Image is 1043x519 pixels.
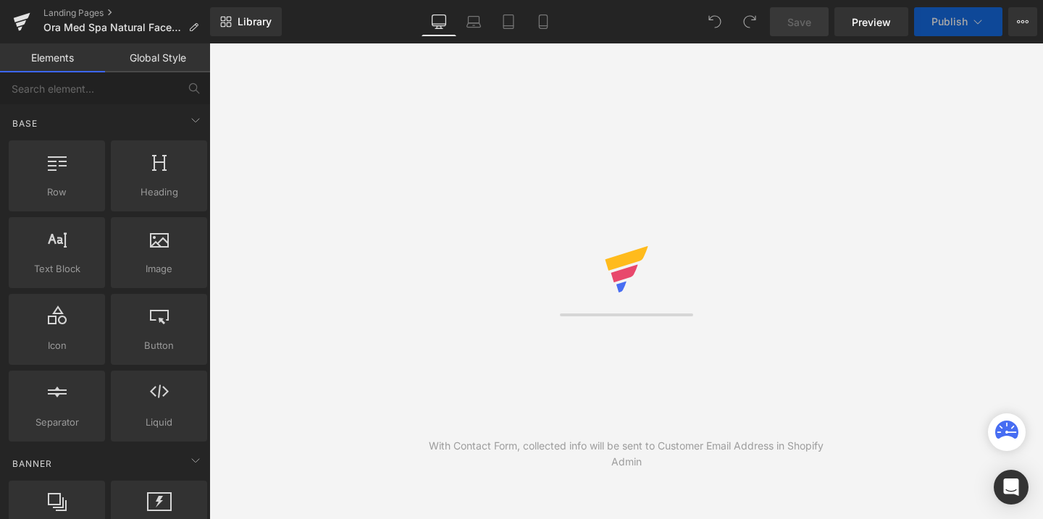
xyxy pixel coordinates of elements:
[43,7,210,19] a: Landing Pages
[105,43,210,72] a: Global Style
[11,457,54,471] span: Banner
[115,185,203,200] span: Heading
[526,7,561,36] a: Mobile
[115,415,203,430] span: Liquid
[422,7,456,36] a: Desktop
[852,14,891,30] span: Preview
[13,338,101,353] span: Icon
[1008,7,1037,36] button: More
[11,117,39,130] span: Base
[210,7,282,36] a: New Library
[456,7,491,36] a: Laptop
[931,16,968,28] span: Publish
[418,438,835,470] div: With Contact Form, collected info will be sent to Customer Email Address in Shopify Admin
[700,7,729,36] button: Undo
[787,14,811,30] span: Save
[43,22,183,33] span: Ora Med Spa Natural Facelift $69.95 DTB-2
[115,338,203,353] span: Button
[994,470,1029,505] div: Open Intercom Messenger
[13,185,101,200] span: Row
[238,15,272,28] span: Library
[735,7,764,36] button: Redo
[115,261,203,277] span: Image
[834,7,908,36] a: Preview
[13,415,101,430] span: Separator
[914,7,1002,36] button: Publish
[13,261,101,277] span: Text Block
[491,7,526,36] a: Tablet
